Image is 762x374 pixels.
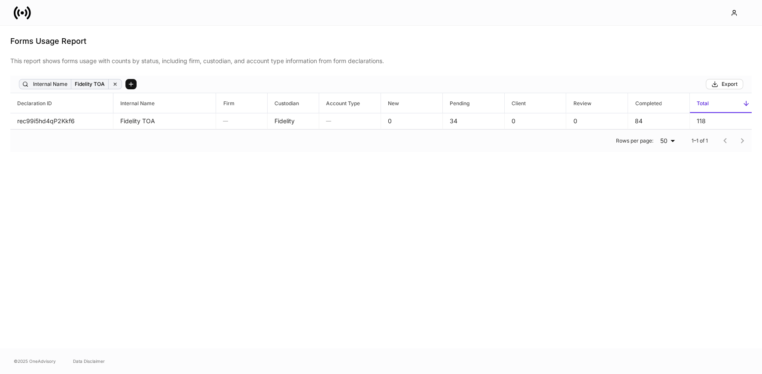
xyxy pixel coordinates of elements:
[319,99,360,107] h6: Account Type
[381,93,442,113] span: New
[381,99,399,107] h6: New
[33,80,67,88] p: Internal Name
[10,36,752,46] h4: Forms Usage Report
[10,93,113,113] span: Declaration ID
[690,113,752,129] td: 118
[692,137,708,144] p: 1–1 of 1
[706,79,743,89] button: Export
[381,113,443,129] td: 0
[628,113,690,129] td: 84
[216,99,234,107] h6: Firm
[326,117,374,125] h6: —
[505,113,567,129] td: 0
[223,117,260,125] h6: —
[75,80,105,88] p: Fidelity TOA
[216,93,267,113] span: Firm
[628,93,689,113] span: Completed
[566,93,628,113] span: Review
[268,99,299,107] h6: Custodian
[628,99,661,107] h6: Completed
[113,113,216,129] td: Fidelity TOA
[113,99,155,107] h6: Internal Name
[268,93,319,113] span: Custodian
[10,113,113,129] td: rec99i5hd4qP2Kkf6
[113,93,216,113] span: Internal Name
[73,358,105,365] a: Data Disclaimer
[10,99,52,107] h6: Declaration ID
[268,113,319,129] td: Fidelity
[443,99,469,107] h6: Pending
[443,93,504,113] span: Pending
[711,81,738,88] div: Export
[566,113,628,129] td: 0
[505,99,526,107] h6: Client
[10,57,752,65] p: This report shows forms usage with counts by status, including firm, custodian, and account type ...
[443,113,505,129] td: 34
[505,93,566,113] span: Client
[14,358,56,365] span: © 2025 OneAdvisory
[616,137,653,144] p: Rows per page:
[566,99,591,107] h6: Review
[319,93,381,113] span: Account Type
[690,99,709,107] h6: Total
[690,93,752,113] span: Total
[657,137,678,145] div: 50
